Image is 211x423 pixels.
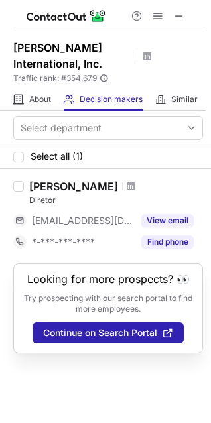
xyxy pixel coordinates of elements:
[13,40,133,72] h1: [PERSON_NAME] International, Inc.
[32,215,133,227] span: [EMAIL_ADDRESS][DOMAIN_NAME]
[80,94,143,105] span: Decision makers
[29,194,203,206] div: Diretor
[141,214,194,227] button: Reveal Button
[33,322,184,343] button: Continue on Search Portal
[27,273,190,285] header: Looking for more prospects? 👀
[13,74,97,83] span: Traffic rank: # 354,679
[23,293,193,314] p: Try prospecting with our search portal to find more employees.
[29,180,118,193] div: [PERSON_NAME]
[29,94,51,105] span: About
[43,328,157,338] span: Continue on Search Portal
[141,235,194,249] button: Reveal Button
[171,94,198,105] span: Similar
[21,121,102,135] div: Select department
[27,8,106,24] img: ContactOut v5.3.10
[31,151,83,162] span: Select all (1)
